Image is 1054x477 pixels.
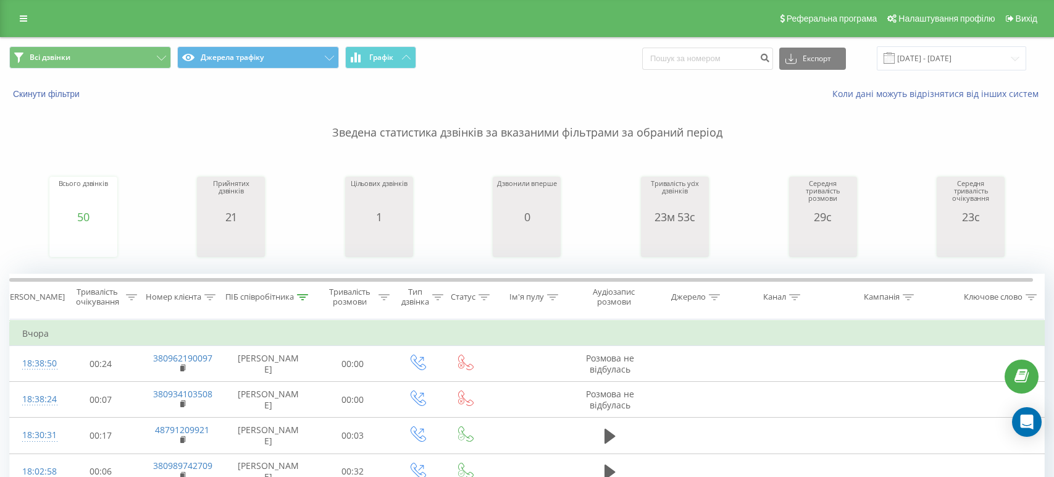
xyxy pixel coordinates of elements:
td: 00:00 [313,382,393,418]
div: Прийнятих дзвінків [200,180,262,211]
td: 00:03 [313,418,393,454]
span: Вихід [1016,14,1037,23]
a: Коли дані можуть відрізнятися вiд інших систем [832,88,1045,99]
button: Скинути фільтри [9,88,86,99]
span: Розмова не відбулась [586,352,634,375]
div: 23с [940,211,1002,223]
span: Реферальна програма [787,14,877,23]
button: Графік [345,46,416,69]
div: Середня тривалість розмови [792,180,854,211]
div: Ім'я пулу [509,292,544,303]
a: 380934103508 [153,388,212,400]
a: 48791209921 [155,424,209,436]
div: 18:38:50 [22,352,48,376]
button: Джерела трафіку [177,46,339,69]
div: Дзвонили вперше [497,180,556,211]
div: Тривалість розмови [324,287,375,308]
td: 00:07 [61,382,140,418]
td: 00:00 [313,346,393,382]
div: Цільових дзвінків [351,180,408,211]
button: Експорт [779,48,846,70]
div: Канал [763,292,786,303]
button: Всі дзвінки [9,46,171,69]
span: Налаштування профілю [898,14,995,23]
div: 50 [59,211,108,223]
td: [PERSON_NAME] [224,382,313,418]
div: Open Intercom Messenger [1012,407,1042,437]
span: Графік [369,53,393,62]
div: Статус [451,292,475,303]
div: 1 [351,211,408,223]
div: Ключове слово [964,292,1023,303]
div: Тип дзвінка [401,287,429,308]
span: Всі дзвінки [30,53,70,62]
div: 18:30:31 [22,423,48,447]
div: 0 [497,211,556,223]
span: Розмова не відбулась [586,388,634,411]
a: 380962190097 [153,352,212,364]
div: 23м 53с [644,211,706,223]
div: Кампанія [864,292,900,303]
div: ПІБ співробітника [225,292,294,303]
td: 00:17 [61,418,140,454]
td: [PERSON_NAME] [224,346,313,382]
div: 29с [792,211,854,223]
div: Тривалість очікування [72,287,123,308]
div: 18:38:24 [22,387,48,412]
div: Всього дзвінків [59,180,108,211]
div: Тривалість усіх дзвінків [644,180,706,211]
div: Номер клієнта [146,292,201,303]
td: Вчора [10,321,1045,346]
div: [PERSON_NAME] [2,292,65,303]
div: 21 [200,211,262,223]
div: Аудіозапис розмови [583,287,645,308]
a: 380989742709 [153,460,212,471]
td: [PERSON_NAME] [224,418,313,454]
input: Пошук за номером [642,48,773,70]
td: 00:24 [61,346,140,382]
div: Джерело [671,292,706,303]
p: Зведена статистика дзвінків за вказаними фільтрами за обраний період [9,100,1045,141]
div: Середня тривалість очікування [940,180,1002,211]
